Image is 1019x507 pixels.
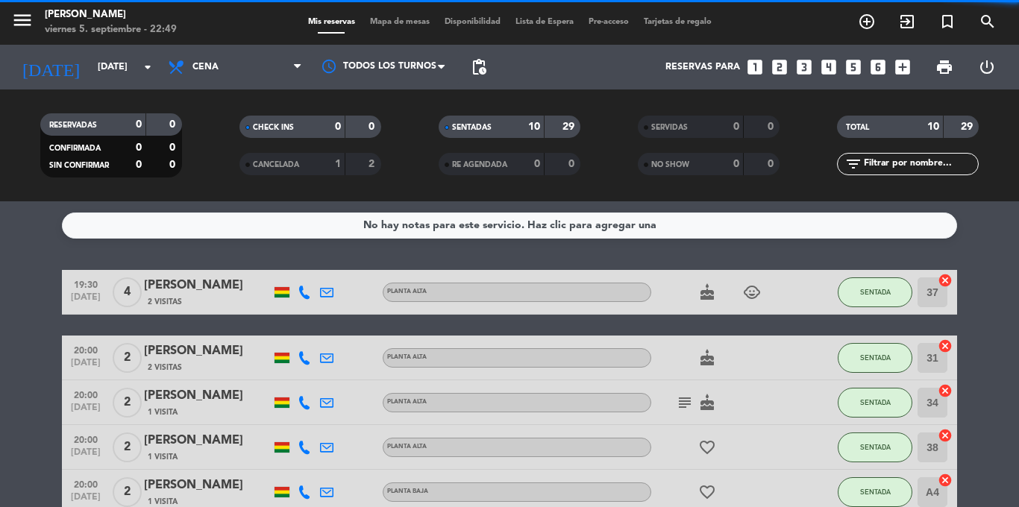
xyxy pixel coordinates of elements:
button: SENTADA [838,343,912,373]
span: RESERVADAS [49,122,97,129]
i: add_circle_outline [858,13,876,31]
span: Cena [192,62,219,72]
span: 1 Visita [148,451,178,463]
span: Planta alta [387,399,427,405]
i: cake [698,394,716,412]
i: looks_4 [819,57,838,77]
div: [PERSON_NAME] [144,341,271,361]
span: SIN CONFIRMAR [49,162,109,169]
strong: 0 [568,159,577,169]
span: [DATE] [67,292,104,309]
i: [DATE] [11,51,90,84]
strong: 0 [733,122,739,132]
strong: 0 [534,159,540,169]
span: [DATE] [67,403,104,420]
span: 2 Visitas [148,362,182,374]
span: pending_actions [470,58,488,76]
i: favorite_border [698,438,716,456]
i: looks_5 [844,57,863,77]
span: SENTADA [860,288,891,296]
strong: 0 [169,119,178,130]
i: filter_list [844,155,862,173]
div: viernes 5. septiembre - 22:49 [45,22,177,37]
span: 2 [113,432,142,462]
button: menu [11,9,34,37]
strong: 0 [136,142,142,153]
button: SENTADA [838,432,912,462]
span: Disponibilidad [437,18,508,26]
span: RE AGENDADA [452,161,507,169]
strong: 0 [169,142,178,153]
button: SENTADA [838,277,912,307]
div: No hay notas para este servicio. Haz clic para agregar una [363,217,656,234]
div: LOG OUT [965,45,1008,89]
i: cake [698,349,716,367]
div: [PERSON_NAME] [144,431,271,450]
span: SENTADA [860,353,891,362]
i: looks_two [770,57,789,77]
span: SENTADA [860,443,891,451]
strong: 0 [768,122,777,132]
span: 4 [113,277,142,307]
span: Planta alta [387,444,427,450]
i: exit_to_app [898,13,916,31]
span: SENTADA [860,488,891,496]
i: cancel [938,338,953,353]
span: 2 [113,477,142,507]
strong: 29 [562,122,577,132]
strong: 29 [961,122,976,132]
span: 2 Visitas [148,296,182,308]
i: add_box [893,57,912,77]
span: Reservas para [665,62,740,72]
strong: 0 [369,122,377,132]
span: Planta alta [387,289,427,295]
span: CONFIRMADA [49,145,101,152]
span: SENTADAS [452,124,492,131]
strong: 0 [169,160,178,170]
i: turned_in_not [938,13,956,31]
i: looks_one [745,57,765,77]
span: 2 [113,388,142,418]
div: [PERSON_NAME] [144,276,271,295]
span: Mapa de mesas [363,18,437,26]
input: Filtrar por nombre... [862,156,978,172]
span: 20:00 [67,475,104,492]
strong: 1 [335,159,341,169]
span: TOTAL [846,124,869,131]
i: cancel [938,383,953,398]
button: SENTADA [838,477,912,507]
i: cancel [938,428,953,443]
i: child_care [743,283,761,301]
i: power_settings_new [978,58,996,76]
span: NO SHOW [651,161,689,169]
span: print [935,58,953,76]
strong: 10 [927,122,939,132]
i: search [979,13,997,31]
span: Mis reservas [301,18,363,26]
i: favorite_border [698,483,716,501]
span: CANCELADA [253,161,299,169]
span: 20:00 [67,385,104,403]
span: Pre-acceso [581,18,636,26]
span: [DATE] [67,447,104,465]
div: [PERSON_NAME] [144,476,271,495]
strong: 0 [335,122,341,132]
strong: 0 [733,159,739,169]
i: looks_3 [794,57,814,77]
span: SENTADA [860,398,891,406]
span: 20:00 [67,341,104,358]
i: cake [698,283,716,301]
i: menu [11,9,34,31]
span: Lista de Espera [508,18,581,26]
span: 2 [113,343,142,373]
strong: 0 [768,159,777,169]
span: Planta baja [387,488,428,494]
span: Tarjetas de regalo [636,18,719,26]
span: [DATE] [67,358,104,375]
i: cancel [938,273,953,288]
strong: 2 [369,159,377,169]
span: SERVIDAS [651,124,688,131]
span: 1 Visita [148,406,178,418]
strong: 0 [136,160,142,170]
button: SENTADA [838,388,912,418]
